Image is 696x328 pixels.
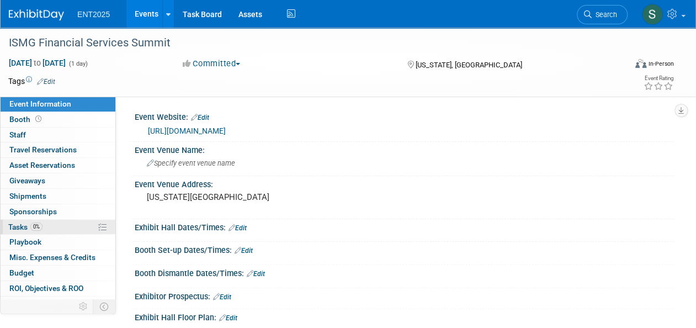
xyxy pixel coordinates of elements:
[30,223,42,231] span: 0%
[33,115,44,123] span: Booth not reserved yet
[68,60,88,67] span: (1 day)
[1,142,115,157] a: Travel Reservations
[32,59,42,67] span: to
[135,309,674,324] div: Exhibit Hall Floor Plan:
[93,299,116,314] td: Toggle Event Tabs
[179,58,245,70] button: Committed
[9,161,75,170] span: Asset Reservations
[235,247,253,255] a: Edit
[9,145,77,154] span: Travel Reservations
[1,189,115,204] a: Shipments
[148,126,226,135] a: [URL][DOMAIN_NAME]
[219,314,237,322] a: Edit
[642,4,663,25] img: Stephanie Silva
[635,59,646,68] img: Format-Inperson.png
[135,142,674,156] div: Event Venue Name:
[135,176,674,190] div: Event Venue Address:
[1,158,115,173] a: Asset Reservations
[9,192,46,200] span: Shipments
[1,128,115,142] a: Staff
[247,270,265,278] a: Edit
[135,219,674,234] div: Exhibit Hall Dates/Times:
[9,9,64,20] img: ExhibitDay
[74,299,93,314] td: Personalize Event Tab Strip
[1,204,115,219] a: Sponsorships
[9,253,95,262] span: Misc. Expenses & Credits
[9,284,83,293] span: ROI, Objectives & ROO
[9,268,34,277] span: Budget
[1,250,115,265] a: Misc. Expenses & Credits
[416,61,522,69] span: [US_STATE], [GEOGRAPHIC_DATA]
[9,176,45,185] span: Giveaways
[1,220,115,235] a: Tasks0%
[213,293,231,301] a: Edit
[1,112,115,127] a: Booth
[77,10,110,19] span: ENT2025
[37,78,55,86] a: Edit
[9,237,41,246] span: Playbook
[135,109,674,123] div: Event Website:
[9,207,57,216] span: Sponsorships
[5,33,617,53] div: ISMG Financial Services Summit
[135,265,674,279] div: Booth Dismantle Dates/Times:
[648,60,674,68] div: In-Person
[135,288,674,303] div: Exhibitor Prospectus:
[229,224,247,232] a: Edit
[191,114,209,121] a: Edit
[9,299,54,308] span: Attachments
[147,192,347,202] pre: [US_STATE][GEOGRAPHIC_DATA]
[577,5,628,24] a: Search
[8,223,42,231] span: Tasks
[147,159,235,167] span: Specify event venue name
[9,99,71,108] span: Event Information
[8,58,66,68] span: [DATE] [DATE]
[644,76,673,81] div: Event Rating
[9,115,44,124] span: Booth
[592,10,617,19] span: Search
[1,235,115,250] a: Playbook
[1,297,115,311] a: Attachments
[9,130,26,139] span: Staff
[1,97,115,112] a: Event Information
[135,242,674,256] div: Booth Set-up Dates/Times:
[1,266,115,281] a: Budget
[1,173,115,188] a: Giveaways
[577,57,674,74] div: Event Format
[8,76,55,87] td: Tags
[1,281,115,296] a: ROI, Objectives & ROO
